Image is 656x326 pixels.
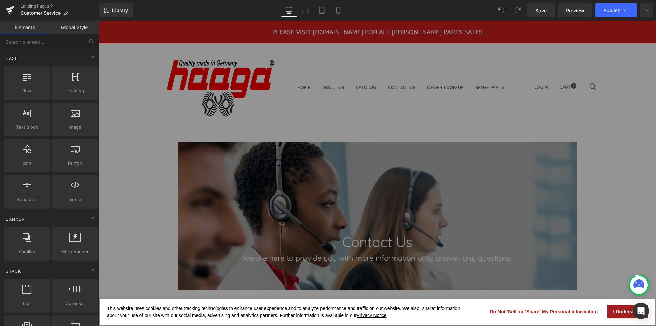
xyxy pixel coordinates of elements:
[54,87,96,94] span: Heading
[6,123,47,131] span: Text Block
[112,7,128,13] span: Library
[535,7,547,14] span: Save
[258,292,288,298] a: Privacy Notice
[314,3,330,17] a: Tablet
[385,284,505,298] button: Do Not 'Sell' or 'Share' My Personal Information
[1,279,556,304] div: privacy banner
[6,160,47,167] span: Icon
[8,284,374,299] p: This website uses cookies and other tracking technologies to enhance user experience and to analy...
[5,55,18,62] span: Base
[603,8,620,13] span: Publish
[5,216,25,222] span: Banner
[6,196,47,203] span: Separator
[281,3,297,17] a: Desktop
[6,300,47,307] span: Tabs
[297,3,314,17] a: Laptop
[54,196,96,203] span: Liquid
[99,3,133,17] a: New Library
[54,300,96,307] span: Carousel
[640,3,653,17] button: More
[54,160,96,167] span: Button
[511,3,524,17] button: Redo
[20,10,61,16] span: Customer Service
[509,284,549,298] button: I Understand
[330,3,346,17] a: Mobile
[6,87,47,94] span: Row
[494,3,508,17] button: Undo
[633,303,649,319] div: Open Intercom Messenger
[6,248,47,255] span: Parallax
[5,268,22,274] span: Stack
[558,3,592,17] a: Preview
[50,21,99,34] a: Global Style
[20,3,99,9] a: Landing Pages
[595,3,637,17] button: Publish
[54,248,96,255] span: Hero Banner
[54,123,96,131] span: Image
[566,7,584,14] span: Preview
